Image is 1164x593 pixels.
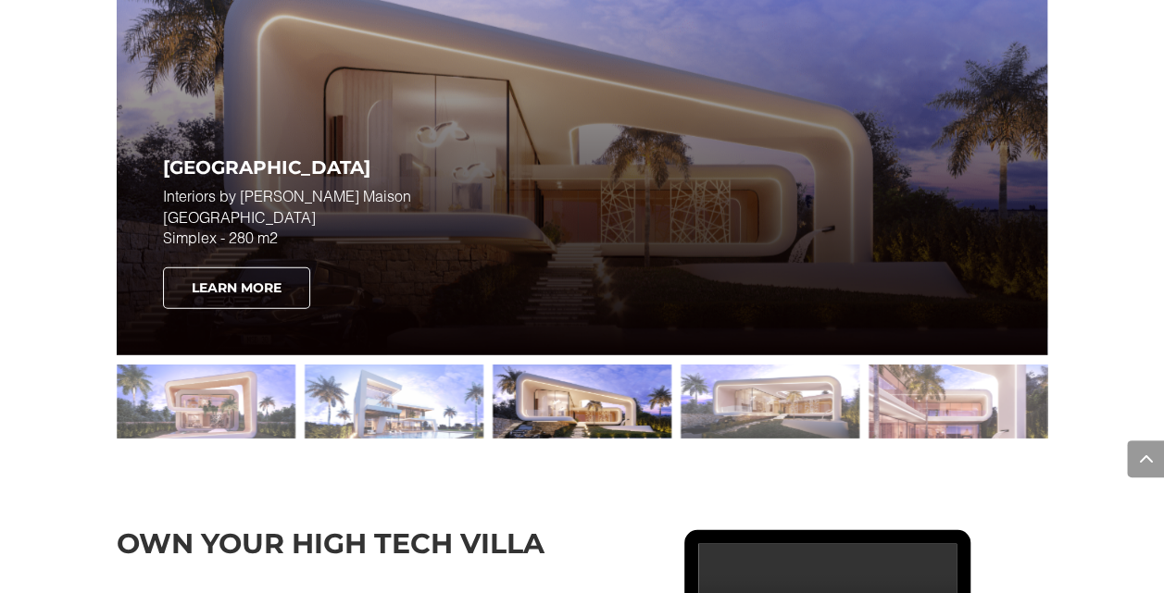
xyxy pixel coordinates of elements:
p: Interiors by [PERSON_NAME] Maison [163,186,582,248]
span: Simplex - 280 m2 [163,229,278,246]
h3: own your high tech villa [117,530,557,567]
span: [GEOGRAPHIC_DATA] [163,208,316,226]
h3: [GEOGRAPHIC_DATA] [163,158,582,186]
a: Learn More [163,267,310,310]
